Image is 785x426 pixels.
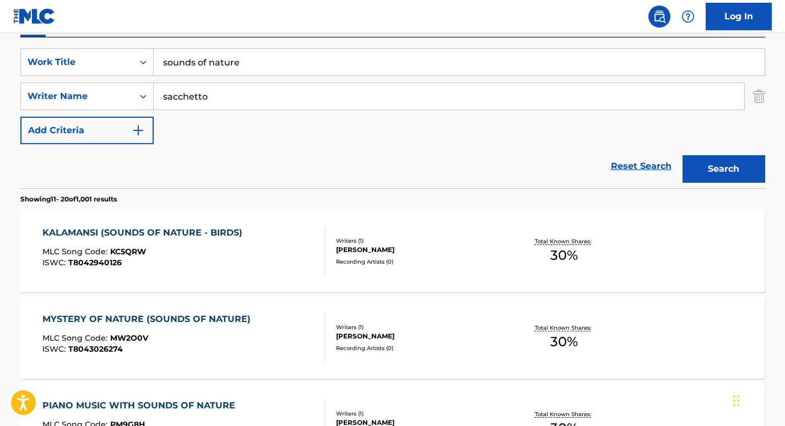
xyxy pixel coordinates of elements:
[535,324,594,332] p: Total Known Shares:
[706,3,772,30] a: Log In
[42,247,110,256] span: MLC Song Code :
[42,258,68,267] span: ISWC :
[336,409,502,418] div: Writers ( 1 )
[336,331,502,341] div: [PERSON_NAME]
[550,332,578,352] span: 30 %
[13,8,56,24] img: MLC Logo
[336,237,502,245] div: Writers ( 1 )
[20,210,765,292] a: KALAMANSI (SOUNDS OF NATURE - BIRDS)MLC Song Code:KC5QRWISWC:T8042940126Writers (1)[PERSON_NAME]R...
[653,10,666,23] img: search
[336,344,502,352] div: Recording Artists ( 0 )
[683,155,765,183] button: Search
[535,410,594,418] p: Total Known Shares:
[336,323,502,331] div: Writers ( 1 )
[753,83,765,110] img: Delete Criterion
[42,313,256,326] div: MYSTERY OF NATURE (SOUNDS OF NATURE)
[20,48,765,188] form: Search Form
[535,237,594,245] p: Total Known Shares:
[733,384,740,417] div: Drag
[648,6,670,28] a: Public Search
[20,194,117,204] p: Showing 11 - 20 of 1,001 results
[42,226,248,239] div: KALAMANSI (SOUNDS OF NATURE - BIRDS)
[68,258,122,267] span: T8042940126
[677,6,699,28] div: Help
[42,399,241,412] div: PIANO MUSIC WITH SOUNDS OF NATURE
[730,373,785,426] iframe: Chat Widget
[42,333,110,343] span: MLC Song Code :
[28,56,127,69] div: Work Title
[132,124,145,137] img: 9d2ae6d4665cec9f34b9.svg
[68,344,123,354] span: T8043026274
[336,258,502,266] div: Recording Artists ( 0 )
[605,154,677,178] a: Reset Search
[110,247,146,256] span: KC5QRW
[336,245,502,255] div: [PERSON_NAME]
[110,333,148,343] span: MW2O0V
[28,90,127,103] div: Writer Name
[550,245,578,265] span: 30 %
[20,296,765,379] a: MYSTERY OF NATURE (SOUNDS OF NATURE)MLC Song Code:MW2O0VISWC:T8043026274Writers (1)[PERSON_NAME]R...
[42,344,68,354] span: ISWC :
[20,117,154,144] button: Add Criteria
[681,10,695,23] img: help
